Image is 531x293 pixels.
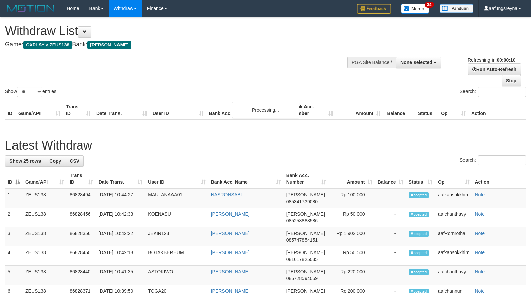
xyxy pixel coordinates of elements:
[5,24,347,38] h1: Withdraw List
[286,231,325,236] span: [PERSON_NAME]
[478,87,526,97] input: Search:
[23,208,67,227] td: ZEUS138
[16,101,63,120] th: Game/API
[329,246,375,266] td: Rp 50,500
[475,192,485,197] a: Note
[286,218,318,223] span: Copy 085258888586 to clipboard
[5,169,23,188] th: ID: activate to sort column descending
[286,237,318,243] span: Copy 085747854151 to clipboard
[478,155,526,165] input: Search:
[96,266,145,285] td: [DATE] 10:41:35
[475,269,485,274] a: Note
[460,155,526,165] label: Search:
[208,169,284,188] th: Bank Acc. Name: activate to sort column ascending
[286,269,325,274] span: [PERSON_NAME]
[435,169,472,188] th: Op: activate to sort column ascending
[45,155,65,167] a: Copy
[438,101,469,120] th: Op
[329,208,375,227] td: Rp 50,000
[67,227,96,246] td: 86828356
[409,212,429,217] span: Accepted
[336,101,383,120] th: Amount
[23,227,67,246] td: ZEUS138
[96,208,145,227] td: [DATE] 10:42:33
[23,41,72,49] span: OXPLAY > ZEUS138
[145,188,208,208] td: MAULANAAA01
[5,155,45,167] a: Show 25 rows
[96,188,145,208] td: [DATE] 10:44:27
[211,211,250,217] a: [PERSON_NAME]
[87,41,131,49] span: [PERSON_NAME]
[49,158,61,164] span: Copy
[502,75,521,86] a: Stop
[67,246,96,266] td: 86828450
[396,57,441,68] button: None selected
[23,188,67,208] td: ZEUS138
[329,227,375,246] td: Rp 1,902,000
[23,169,67,188] th: Game/API: activate to sort column ascending
[65,155,84,167] a: CSV
[23,246,67,266] td: ZEUS138
[375,227,406,246] td: -
[5,188,23,208] td: 1
[460,87,526,97] label: Search:
[5,208,23,227] td: 2
[5,87,56,97] label: Show entries
[150,101,206,120] th: User ID
[67,188,96,208] td: 86828494
[286,257,318,262] span: Copy 081617825035 to clipboard
[375,188,406,208] td: -
[475,211,485,217] a: Note
[468,57,515,63] span: Refreshing in:
[5,139,526,152] h1: Latest Withdraw
[440,4,473,13] img: panduan.png
[211,192,242,197] a: NASRONSABI
[63,101,94,120] th: Trans ID
[409,250,429,256] span: Accepted
[435,208,472,227] td: aafchanthavy
[211,231,250,236] a: [PERSON_NAME]
[145,266,208,285] td: ASTOKIWO
[5,41,347,48] h4: Game: Bank:
[400,60,432,65] span: None selected
[23,266,67,285] td: ZEUS138
[5,246,23,266] td: 4
[67,266,96,285] td: 86828440
[409,192,429,198] span: Accepted
[425,2,434,8] span: 34
[145,208,208,227] td: KOENASU
[67,208,96,227] td: 86828456
[5,3,56,14] img: MOTION_logo.png
[5,227,23,246] td: 3
[5,266,23,285] td: 5
[409,269,429,275] span: Accepted
[475,250,485,255] a: Note
[435,266,472,285] td: aafchanthavy
[435,227,472,246] td: aafRornrotha
[286,276,318,281] span: Copy 085728594059 to clipboard
[5,101,16,120] th: ID
[329,169,375,188] th: Amount: activate to sort column ascending
[375,208,406,227] td: -
[375,246,406,266] td: -
[435,188,472,208] td: aafkansokkhim
[67,169,96,188] th: Trans ID: activate to sort column ascending
[401,4,429,14] img: Button%20Memo.svg
[94,101,150,120] th: Date Trans.
[435,246,472,266] td: aafkansokkhim
[329,188,375,208] td: Rp 100,000
[475,231,485,236] a: Note
[96,169,145,188] th: Date Trans.: activate to sort column ascending
[284,169,329,188] th: Bank Acc. Number: activate to sort column ascending
[409,231,429,237] span: Accepted
[469,101,526,120] th: Action
[286,211,325,217] span: [PERSON_NAME]
[232,102,299,118] div: Processing...
[329,266,375,285] td: Rp 220,000
[96,227,145,246] td: [DATE] 10:42:22
[9,158,41,164] span: Show 25 rows
[472,169,526,188] th: Action
[415,101,438,120] th: Status
[211,250,250,255] a: [PERSON_NAME]
[145,227,208,246] td: JEKIR123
